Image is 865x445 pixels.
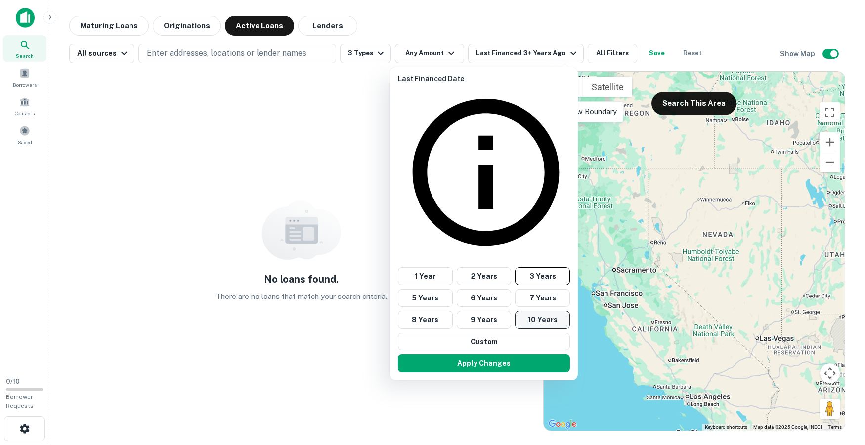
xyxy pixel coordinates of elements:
button: Apply Changes [398,354,570,372]
button: 6 Years [457,289,512,307]
iframe: Chat Widget [816,366,865,413]
button: 10 Years [515,311,570,329]
p: Last Financed Date [398,73,574,263]
button: 1 Year [398,267,453,285]
button: 2 Years [457,267,512,285]
svg: Find loans based on the last time they were sold or refinanced. [398,84,574,260]
button: 3 Years [515,267,570,285]
button: 5 Years [398,289,453,307]
button: 9 Years [457,311,512,329]
button: 8 Years [398,311,453,329]
button: 7 Years [515,289,570,307]
button: Custom [398,333,570,350]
